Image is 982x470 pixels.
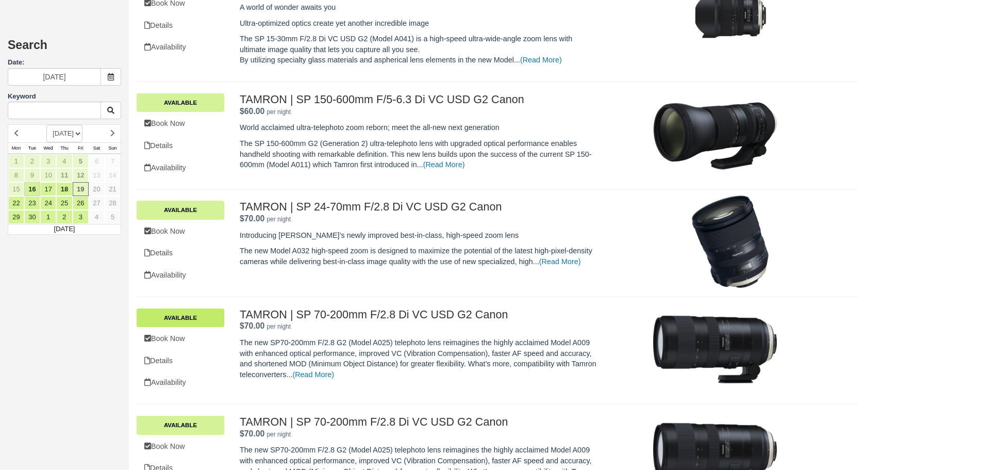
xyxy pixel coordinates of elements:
a: 12 [73,168,89,182]
em: per night [267,216,291,223]
a: 8 [8,168,24,182]
strong: Price: $70 [240,214,264,223]
strong: Price: $70 [240,321,264,330]
a: Details [137,135,224,156]
a: 20 [89,182,105,196]
a: Details [137,15,224,36]
a: 11 [56,168,72,182]
p: The SP 15-30mm F/2.8 Di VC USD G2 (Model A041) is a high-speed ultra-wide-angle zoom lens with ul... [240,34,597,66]
a: Availability [137,265,224,286]
a: Available [137,201,224,219]
em: per night [267,431,291,438]
th: Fri [73,142,89,154]
a: Available [137,309,224,327]
a: 3 [73,210,89,224]
a: 1 [8,154,24,168]
a: 23 [24,196,40,210]
th: Thu [56,142,72,154]
span: $70.00 [240,321,264,330]
a: (Read More) [292,370,334,379]
a: Book Now [137,113,224,134]
strong: Price: $60 [240,107,264,116]
a: Availability [137,157,224,179]
a: 4 [89,210,105,224]
a: 15 [8,182,24,196]
a: Availability [137,37,224,58]
a: 4 [56,154,72,168]
a: 2 [24,154,40,168]
a: Details [137,242,224,264]
a: Book Now [137,436,224,457]
h2: TAMRON | SP 70-200mm F/2.8 Di VC USD G2 Canon [240,416,597,428]
p: The new SP70-200mm F/2.8 G2 (Model A025) telephoto lens reimagines the highly acclaimed Model A00... [240,337,597,380]
a: 27 [89,196,105,210]
em: per night [267,108,291,116]
a: 1 [40,210,56,224]
a: 7 [105,154,121,168]
p: World acclaimed ultra-telephoto zoom reborn; meet the all-new next generation [240,122,597,133]
a: 29 [8,210,24,224]
a: 5 [73,154,89,168]
img: M203-3 [684,196,777,288]
a: 21 [105,182,121,196]
a: (Read More) [423,160,465,169]
a: (Read More) [520,56,562,64]
span: $60.00 [240,107,264,116]
th: Sat [89,142,105,154]
a: (Read More) [539,257,581,266]
th: Mon [8,142,24,154]
a: Availability [137,372,224,393]
a: 19 [73,182,89,196]
label: Date: [8,58,121,68]
span: $70.00 [240,214,264,223]
a: Book Now [137,328,224,349]
button: Keyword Search [101,102,121,119]
p: A world of wonder awaits you [240,2,597,13]
a: 28 [105,196,121,210]
a: 30 [24,210,40,224]
a: Available [137,416,224,434]
h2: TAMRON | SP 150-600mm F/5-6.3 Di VC USD G2 Canon [240,93,597,106]
a: 10 [40,168,56,182]
a: 6 [89,154,105,168]
a: 3 [40,154,56,168]
strong: Price: $70 [240,429,264,438]
a: 18 [56,182,72,196]
img: M105-1 [653,88,777,181]
h2: Search [8,39,121,58]
th: Tue [24,142,40,154]
a: Details [137,350,224,371]
img: M205-1 [653,303,777,396]
a: Available [137,93,224,112]
a: 24 [40,196,56,210]
p: The new Model A032 high-speed zoom is designed to maximize the potential of the latest high-pixel... [240,246,597,267]
td: [DATE] [8,224,121,234]
p: The SP 150-600mm G2 (Generation 2) ultra-telephoto lens with upgraded optical performance enables... [240,138,597,170]
a: 13 [89,168,105,182]
a: 5 [105,210,121,224]
a: 25 [56,196,72,210]
th: Sun [105,142,121,154]
p: Introducing [PERSON_NAME]’s newly improved best-in-class, high-speed zoom lens [240,230,597,241]
a: 22 [8,196,24,210]
a: 9 [24,168,40,182]
h2: TAMRON | SP 24-70mm F/2.8 Di VC USD G2 Canon [240,201,597,213]
th: Wed [40,142,56,154]
a: 14 [105,168,121,182]
a: Book Now [137,221,224,242]
a: 26 [73,196,89,210]
a: 2 [56,210,72,224]
p: Ultra-optimized optics create yet another incredible image [240,18,597,29]
em: per night [267,323,291,330]
span: $70.00 [240,429,264,438]
h2: TAMRON | SP 70-200mm F/2.8 Di VC USD G2 Canon [240,309,597,321]
label: Keyword [8,92,36,100]
a: 17 [40,182,56,196]
a: 16 [24,182,40,196]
